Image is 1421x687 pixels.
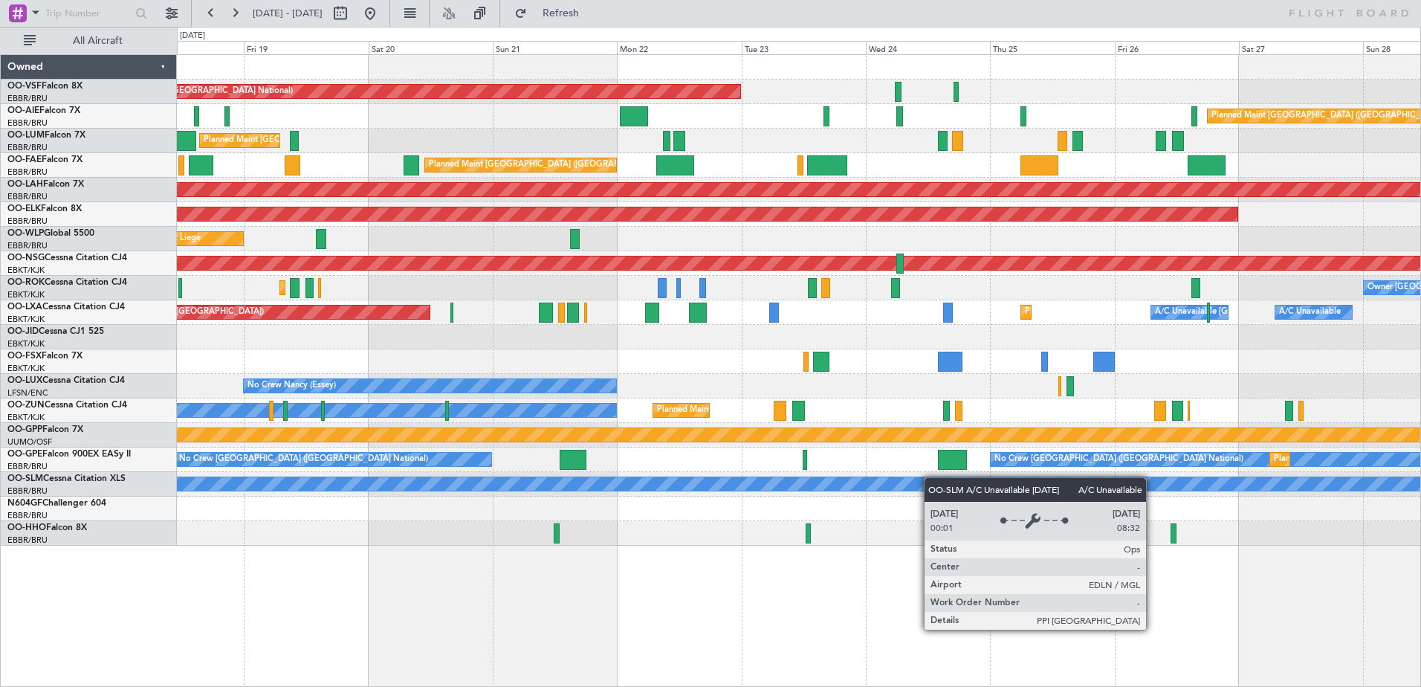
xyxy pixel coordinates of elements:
[7,338,45,349] a: EBKT/KJK
[7,474,43,483] span: OO-SLM
[7,352,42,361] span: OO-FSX
[45,2,131,25] input: Trip Number
[530,8,592,19] span: Refresh
[7,82,42,91] span: OO-VSF
[7,204,82,213] a: OO-ELKFalcon 8X
[7,278,45,287] span: OO-ROK
[7,523,87,532] a: OO-HHOFalcon 8X
[7,510,48,521] a: EBBR/BRU
[7,363,45,374] a: EBKT/KJK
[369,41,493,54] div: Sat 20
[1115,41,1239,54] div: Fri 26
[7,216,48,227] a: EBBR/BRU
[7,376,42,385] span: OO-LUX
[7,499,42,508] span: N604GF
[7,401,45,410] span: OO-ZUN
[493,41,617,54] div: Sun 21
[7,450,131,459] a: OO-GPEFalcon 900EX EASy II
[994,448,1243,471] div: No Crew [GEOGRAPHIC_DATA] ([GEOGRAPHIC_DATA] National)
[180,30,205,42] div: [DATE]
[7,401,127,410] a: OO-ZUNCessna Citation CJ4
[866,41,990,54] div: Wed 24
[7,436,52,448] a: UUMO/OSF
[204,129,473,152] div: Planned Maint [GEOGRAPHIC_DATA] ([GEOGRAPHIC_DATA] National)
[508,1,597,25] button: Refresh
[253,7,323,20] span: [DATE] - [DATE]
[7,327,39,336] span: OO-JID
[179,448,428,471] div: No Crew [GEOGRAPHIC_DATA] ([GEOGRAPHIC_DATA] National)
[657,399,830,422] div: Planned Maint Kortrijk-[GEOGRAPHIC_DATA]
[990,41,1114,54] div: Thu 25
[120,41,244,54] div: Thu 18
[7,387,48,399] a: LFSN/ENC
[7,155,42,164] span: OO-FAE
[1239,41,1363,54] div: Sat 27
[7,486,48,497] a: EBBR/BRU
[244,41,368,54] div: Fri 19
[7,240,48,251] a: EBBR/BRU
[7,106,39,115] span: OO-AIE
[7,117,48,129] a: EBBR/BRU
[7,265,45,276] a: EBKT/KJK
[7,191,48,202] a: EBBR/BRU
[429,154,698,176] div: Planned Maint [GEOGRAPHIC_DATA] ([GEOGRAPHIC_DATA] National)
[16,29,161,53] button: All Aircraft
[7,327,104,336] a: OO-JIDCessna CJ1 525
[7,523,46,532] span: OO-HHO
[7,314,45,325] a: EBKT/KJK
[7,93,48,104] a: EBBR/BRU
[7,131,85,140] a: OO-LUMFalcon 7X
[7,229,94,238] a: OO-WLPGlobal 5500
[7,229,44,238] span: OO-WLP
[7,412,45,423] a: EBKT/KJK
[7,303,125,312] a: OO-LXACessna Citation CJ4
[7,352,82,361] a: OO-FSXFalcon 7X
[7,204,41,213] span: OO-ELK
[1279,301,1341,323] div: A/C Unavailable
[7,278,127,287] a: OO-ROKCessna Citation CJ4
[1025,301,1198,323] div: Planned Maint Kortrijk-[GEOGRAPHIC_DATA]
[7,461,48,472] a: EBBR/BRU
[7,106,80,115] a: OO-AIEFalcon 7X
[7,535,48,546] a: EBBR/BRU
[617,41,741,54] div: Mon 22
[7,180,43,189] span: OO-LAH
[7,167,48,178] a: EBBR/BRU
[284,277,457,299] div: Planned Maint Kortrijk-[GEOGRAPHIC_DATA]
[247,375,336,397] div: No Crew Nancy (Essey)
[7,155,82,164] a: OO-FAEFalcon 7X
[742,41,866,54] div: Tue 23
[7,303,42,312] span: OO-LXA
[7,425,42,434] span: OO-GPP
[7,376,125,385] a: OO-LUXCessna Citation CJ4
[7,82,82,91] a: OO-VSFFalcon 8X
[7,180,84,189] a: OO-LAHFalcon 7X
[7,254,127,262] a: OO-NSGCessna Citation CJ4
[7,425,83,434] a: OO-GPPFalcon 7X
[39,36,157,46] span: All Aircraft
[7,254,45,262] span: OO-NSG
[7,499,106,508] a: N604GFChallenger 604
[7,131,45,140] span: OO-LUM
[7,289,45,300] a: EBKT/KJK
[7,474,126,483] a: OO-SLMCessna Citation XLS
[7,142,48,153] a: EBBR/BRU
[7,450,42,459] span: OO-GPE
